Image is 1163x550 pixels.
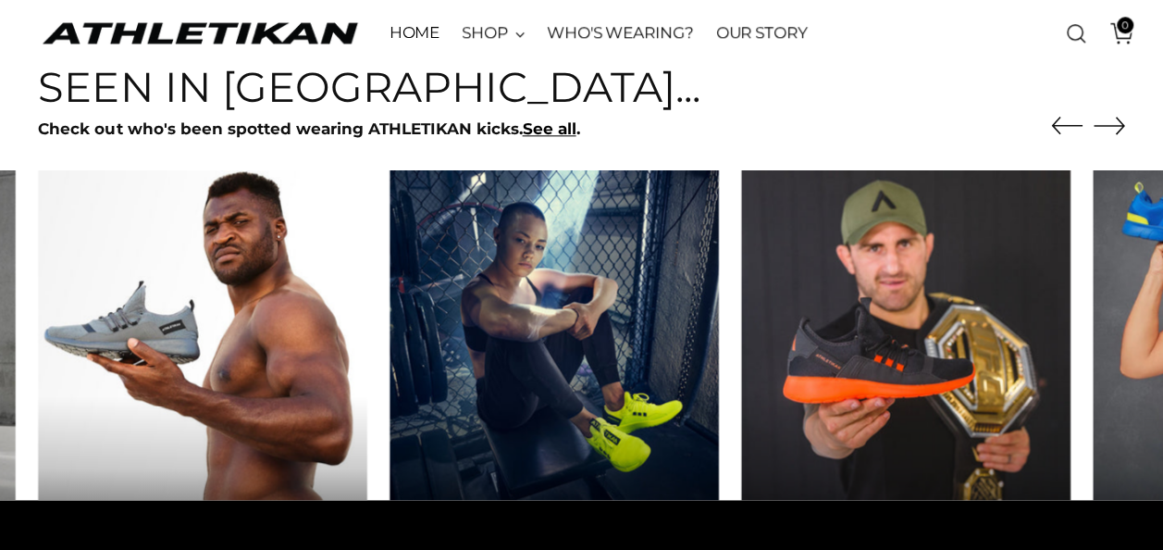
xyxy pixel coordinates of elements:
[1096,15,1133,52] a: Open cart modal
[716,13,808,54] a: OUR STORY
[389,13,439,54] a: HOME
[547,13,694,54] a: WHO'S WEARING?
[1094,109,1125,141] button: Move to next carousel slide
[1117,17,1133,33] span: 0
[462,13,525,54] a: SHOP
[1058,15,1095,52] a: Open search modal
[38,119,522,138] strong: Check out who's been spotted wearing ATHLETIKAN kicks.
[38,65,699,110] h3: Seen in [GEOGRAPHIC_DATA]...
[575,119,579,138] strong: .
[1051,110,1083,142] button: Move to previous carousel slide
[38,19,362,47] a: ATHLETIKAN
[522,119,575,138] a: See all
